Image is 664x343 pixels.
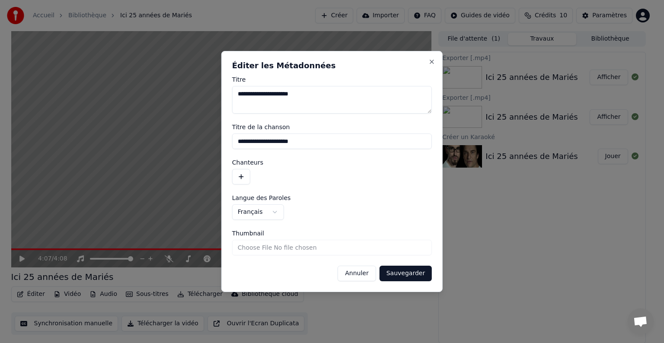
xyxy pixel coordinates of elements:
[380,266,432,281] button: Sauvegarder
[338,266,376,281] button: Annuler
[232,62,432,70] h2: Éditer les Métadonnées
[232,195,291,201] span: Langue des Paroles
[232,124,432,130] label: Titre de la chanson
[232,159,432,165] label: Chanteurs
[232,76,432,83] label: Titre
[232,230,264,236] span: Thumbnail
